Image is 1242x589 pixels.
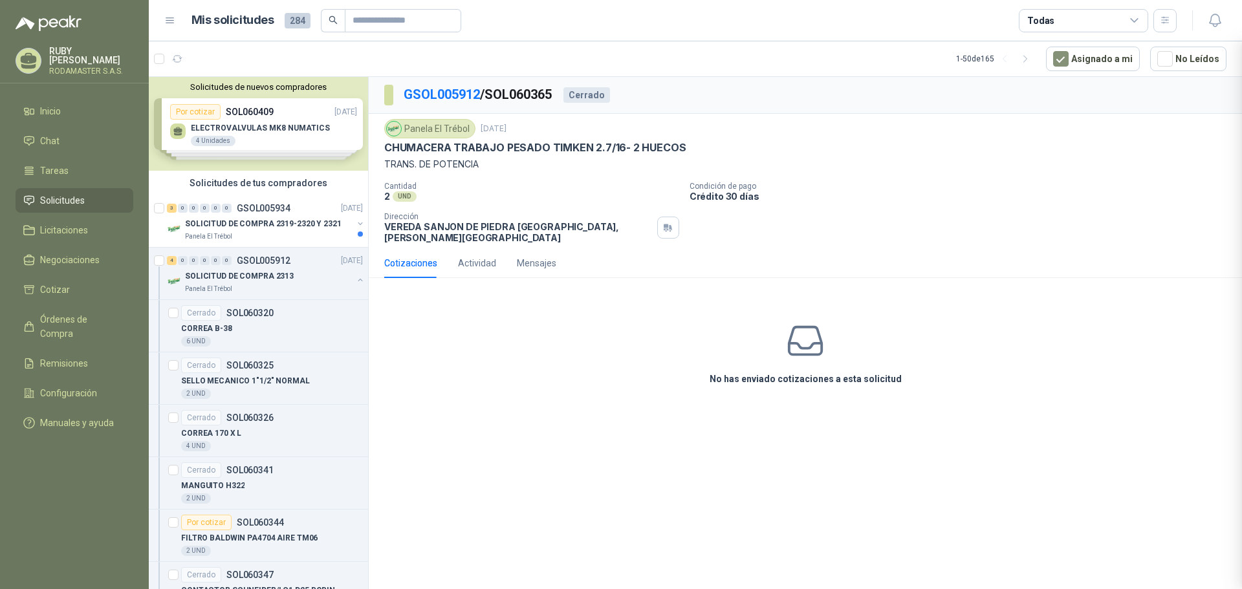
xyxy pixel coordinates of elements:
span: 284 [285,13,310,28]
h1: Mis solicitudes [191,11,274,30]
a: Chat [16,129,133,153]
span: Manuales y ayuda [40,416,114,430]
span: Licitaciones [40,223,88,237]
a: Órdenes de Compra [16,307,133,346]
a: Manuales y ayuda [16,411,133,435]
a: Cotizar [16,277,133,302]
a: Remisiones [16,351,133,376]
a: Negociaciones [16,248,133,272]
div: Todas [1027,14,1054,28]
a: Solicitudes [16,188,133,213]
span: Negociaciones [40,253,100,267]
span: Solicitudes [40,193,85,208]
span: Órdenes de Compra [40,312,121,341]
span: search [329,16,338,25]
p: RODAMASTER S.A.S. [49,67,133,75]
span: Remisiones [40,356,88,370]
a: Tareas [16,158,133,183]
a: Configuración [16,381,133,405]
a: Licitaciones [16,218,133,242]
span: Inicio [40,104,61,118]
span: Cotizar [40,283,70,297]
span: Tareas [40,164,69,178]
p: RUBY [PERSON_NAME] [49,47,133,65]
a: Inicio [16,99,133,123]
span: Configuración [40,386,97,400]
img: Logo peakr [16,16,82,31]
span: Chat [40,134,60,148]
